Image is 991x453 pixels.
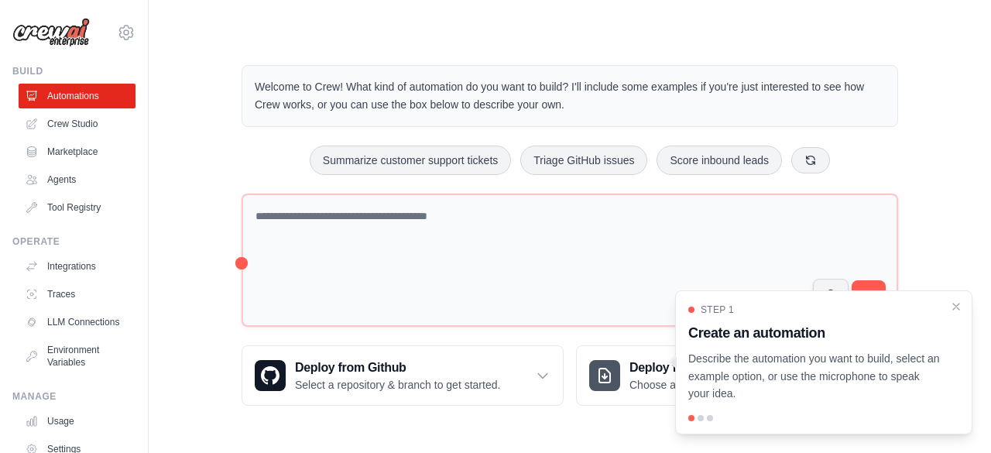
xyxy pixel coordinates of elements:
a: Marketplace [19,139,135,164]
button: Triage GitHub issues [520,146,647,175]
a: LLM Connections [19,310,135,335]
div: Build [12,65,135,77]
a: Usage [19,409,135,434]
a: Traces [19,282,135,307]
span: Step 1 [701,304,734,316]
button: Close walkthrough [950,300,962,313]
button: Summarize customer support tickets [310,146,511,175]
a: Tool Registry [19,195,135,220]
div: Manage [12,390,135,403]
p: Welcome to Crew! What kind of automation do you want to build? I'll include some examples if you'... [255,78,885,114]
h3: Deploy from zip file [629,359,760,377]
p: Describe the automation you want to build, select an example option, or use the microphone to spe... [688,350,941,403]
a: Integrations [19,254,135,279]
p: Select a repository & branch to get started. [295,377,500,393]
h3: Deploy from Github [295,359,500,377]
a: Environment Variables [19,338,135,375]
h3: Create an automation [688,322,941,344]
div: Operate [12,235,135,248]
a: Automations [19,84,135,108]
p: Choose a zip file to upload. [629,377,760,393]
a: Agents [19,167,135,192]
a: Crew Studio [19,112,135,136]
button: Score inbound leads [657,146,782,175]
img: Logo [12,18,90,47]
